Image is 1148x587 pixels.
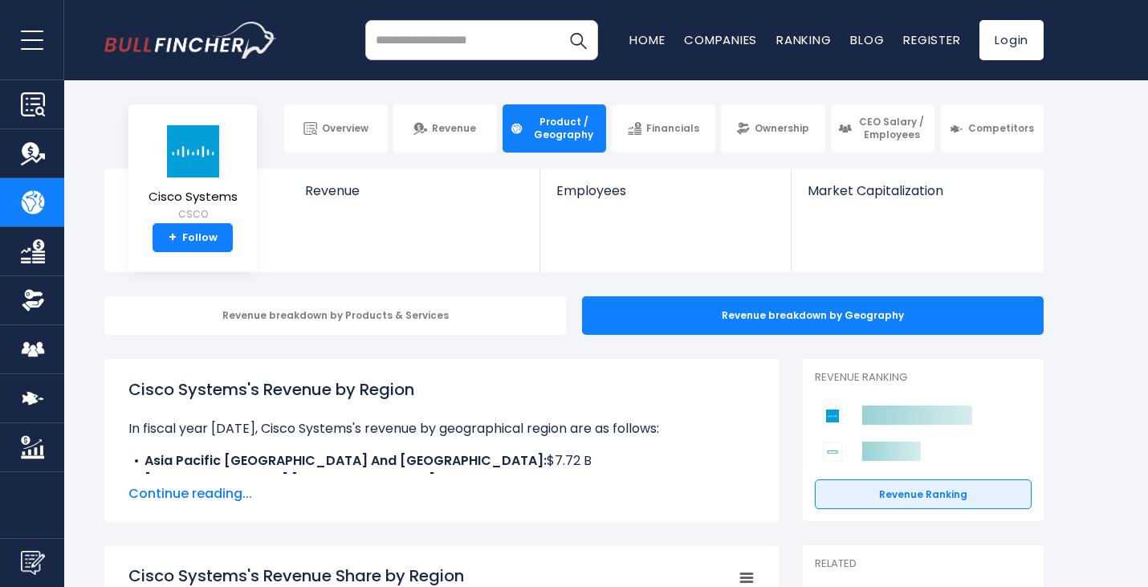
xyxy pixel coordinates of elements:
[556,183,774,198] span: Employees
[128,484,755,503] span: Continue reading...
[145,471,438,489] b: [GEOGRAPHIC_DATA] [GEOGRAPHIC_DATA]:
[582,296,1044,335] div: Revenue breakdown by Geography
[540,169,790,226] a: Employees
[148,124,238,224] a: Cisco Systems CSCO
[721,104,824,153] a: Ownership
[21,288,45,312] img: Ownership
[503,104,606,153] a: Product / Geography
[629,31,665,48] a: Home
[104,22,277,59] img: bullfincher logo
[153,223,233,252] a: +Follow
[104,22,277,59] a: Go to homepage
[979,20,1044,60] a: Login
[432,122,476,135] span: Revenue
[104,296,566,335] div: Revenue breakdown by Products & Services
[322,122,368,135] span: Overview
[149,190,238,204] span: Cisco Systems
[646,122,699,135] span: Financials
[684,31,757,48] a: Companies
[169,230,177,245] strong: +
[968,122,1034,135] span: Competitors
[850,31,884,48] a: Blog
[792,169,1042,226] a: Market Capitalization
[815,479,1032,510] a: Revenue Ranking
[823,442,842,462] img: Hewlett Packard Enterprise Company competitors logo
[145,451,547,470] b: Asia Pacific [GEOGRAPHIC_DATA] And [GEOGRAPHIC_DATA]:
[128,377,755,402] h1: Cisco Systems's Revenue by Region
[612,104,715,153] a: Financials
[289,169,540,226] a: Revenue
[149,207,238,222] small: CSCO
[305,183,524,198] span: Revenue
[128,471,755,490] li: $14.12 B
[393,104,497,153] a: Revenue
[940,104,1044,153] a: Competitors
[815,557,1032,571] p: Related
[831,104,934,153] a: CEO Salary / Employees
[815,371,1032,385] p: Revenue Ranking
[808,183,1026,198] span: Market Capitalization
[823,406,842,426] img: Cisco Systems competitors logo
[903,31,960,48] a: Register
[558,20,598,60] button: Search
[128,419,755,438] p: In fiscal year [DATE], Cisco Systems's revenue by geographical region are as follows:
[128,565,464,587] tspan: Cisco Systems's Revenue Share by Region
[284,104,388,153] a: Overview
[857,116,927,141] span: CEO Salary / Employees
[755,122,809,135] span: Ownership
[528,116,599,141] span: Product / Geography
[128,451,755,471] li: $7.72 B
[776,31,831,48] a: Ranking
